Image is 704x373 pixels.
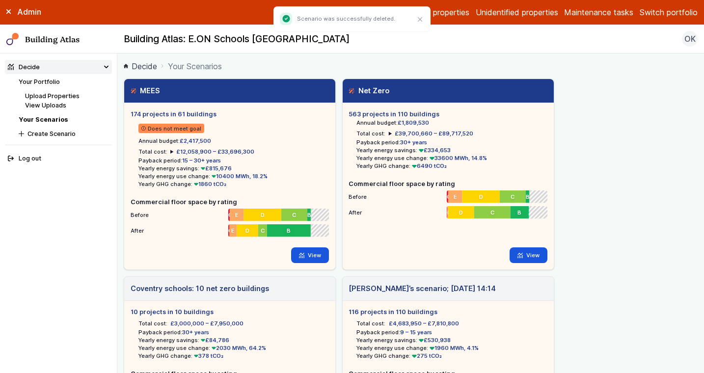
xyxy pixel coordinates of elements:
button: Create Scenario [16,127,112,141]
span: E [231,227,235,235]
li: Yearly energy use change: [356,154,547,162]
span: OK [684,33,696,45]
h5: 10 projects in 10 buildings [131,307,329,317]
span: £1,809,530 [398,119,429,126]
a: Upload Properties [25,92,80,100]
div: Decide [8,62,40,72]
h2: Building Atlas: E.ON Schools [GEOGRAPHIC_DATA] [124,33,350,46]
span: £4,683,950 – £7,810,800 [389,320,459,327]
summary: £39,700,660 – £89,717,520 [389,130,473,137]
span: Does not meet goal [138,124,205,133]
h5: 563 projects in 110 buildings [349,109,547,119]
span: C [292,211,296,219]
a: View [510,247,547,263]
h6: Total cost: [138,148,167,156]
img: main-0bbd2752.svg [6,33,19,46]
h5: 116 projects in 110 buildings [349,307,547,317]
h3: MEES [131,85,160,96]
span: D [261,211,265,219]
span: £2,417,500 [180,137,211,144]
span: E [447,209,448,216]
span: 6490 tCO₂ [410,162,447,169]
li: Annual budget: [138,137,329,145]
li: After [349,204,547,217]
span: 378 tCO₂ [192,352,224,359]
li: Payback period: [356,328,547,336]
p: Scenario was successfully deleted. [297,15,395,23]
li: Yearly GHG change: [138,180,329,188]
summary: Decide [5,60,112,74]
button: OK [682,31,698,47]
span: Your Scenarios [168,60,222,72]
h6: Total cost: [356,130,385,137]
a: Maintenance tasks [564,6,633,18]
span: 33600 MWh, 14.8% [428,155,487,161]
span: B [307,211,311,219]
span: G [447,193,448,201]
span: 9 – 15 years [400,329,432,336]
h3: Net Zero [349,85,389,96]
span: 15 – 30+ years [182,157,221,164]
h5: Commercial floor space by rating [349,179,547,188]
span: G [228,211,230,219]
a: View [291,247,329,263]
span: 30+ years [182,329,209,336]
span: 1860 tCO₂ [192,181,227,187]
span: C [261,227,265,235]
h3: Coventry schools: 10 net zero buildings [131,283,269,294]
span: B [517,209,521,216]
span: B [526,193,529,201]
button: Log out [5,152,112,166]
span: 30+ years [400,139,427,146]
h3: [PERSON_NAME]’s scenario; [DATE] 14:14 [349,283,496,294]
li: Yearly energy savings: [138,336,329,344]
a: Unidentified properties [476,6,558,18]
span: 10400 MWh, 18.2% [210,173,268,180]
span: £3,000,000 – £7,950,000 [170,320,244,327]
span: £39,700,660 – £89,717,520 [395,130,473,137]
a: Decide [124,60,157,72]
li: Yearly energy savings: [356,146,547,154]
li: Yearly GHG change: [138,352,329,360]
span: D [245,227,249,235]
button: Switch portfolio [640,6,698,18]
li: Payback period: [356,138,547,146]
summary: £12,058,900 – £33,696,300 [170,148,254,156]
h5: 174 projects in 61 buildings [131,109,329,119]
li: Before [131,207,329,219]
a: View Uploads [25,102,66,109]
span: £12,058,900 – £33,696,300 [176,148,254,155]
h5: Commercial floor space by rating [131,197,329,207]
li: Yearly energy savings: [138,164,329,172]
li: Yearly GHG change: [356,162,547,170]
span: 2030 MWh, 64.2% [210,345,267,351]
li: Yearly energy savings: [356,336,547,344]
li: Payback period: [138,328,329,336]
li: Yearly energy use change: [138,172,329,180]
li: Payback period: [138,157,329,164]
span: G [228,227,229,235]
span: B [287,227,291,235]
a: Your Portfolio [19,78,60,85]
span: C [511,193,514,201]
li: Yearly energy use change: [138,344,329,352]
li: Before [349,188,547,201]
a: Your Scenarios [19,116,68,123]
span: £334,653 [417,147,451,154]
span: D [479,193,483,201]
h6: Total cost: [356,320,385,327]
button: Close [414,13,427,26]
span: D [459,209,463,216]
li: After [131,222,329,235]
span: 275 tCO₂ [410,352,442,359]
span: 1960 MWh, 4.1% [428,345,479,351]
span: E [235,211,239,219]
h6: Total cost: [138,320,167,327]
span: E [454,193,457,201]
span: £530,938 [417,337,451,344]
span: C [490,209,494,216]
span: £815,676 [199,165,232,172]
li: Yearly energy use change: [356,344,547,352]
li: Yearly GHG change: [356,352,547,360]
